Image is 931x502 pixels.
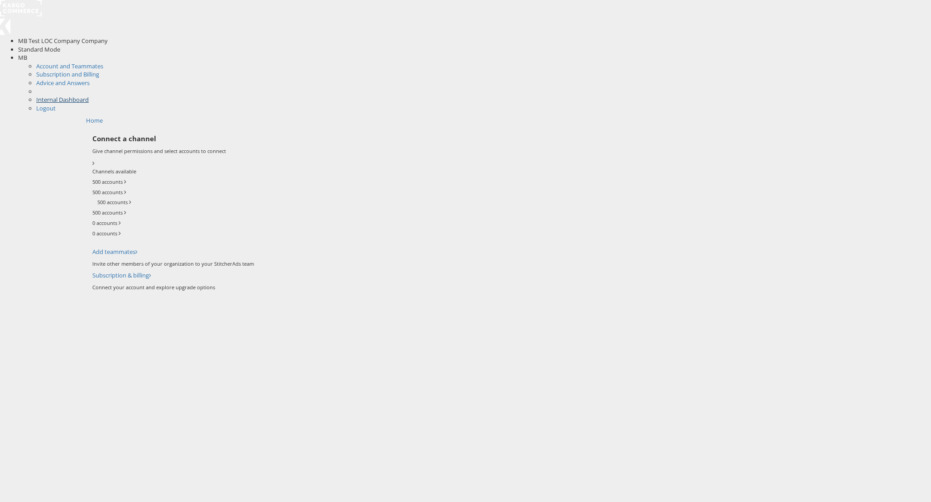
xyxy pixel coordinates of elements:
[36,70,99,78] a: Subscription and Billing
[97,199,128,206] label: 500 accounts
[36,79,90,87] a: Advice and Answers
[92,220,117,227] label: 0 accounts
[92,189,123,196] label: 500 accounts
[36,104,56,112] a: Logout
[86,116,103,124] a: Home
[18,53,27,62] span: MB
[92,230,117,237] label: 0 accounts
[36,96,89,104] a: Internal Dashboard
[18,37,108,45] span: MB Test LOC Company Company
[18,45,60,53] span: Standard Mode
[92,168,136,175] label: Channels available
[92,284,925,291] p: Connect your account and explore upgrade options
[92,148,925,155] p: Give channel permissions and select accounts to connect
[92,178,123,186] label: 500 accounts
[36,62,103,70] a: Account and Teammates
[92,209,123,216] label: 500 accounts
[92,134,925,143] h6: Connect a channel
[92,271,151,279] a: Subscription & billing
[92,248,138,256] a: Add teammates
[92,260,925,268] p: Invite other members of your organization to your StitcherAds team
